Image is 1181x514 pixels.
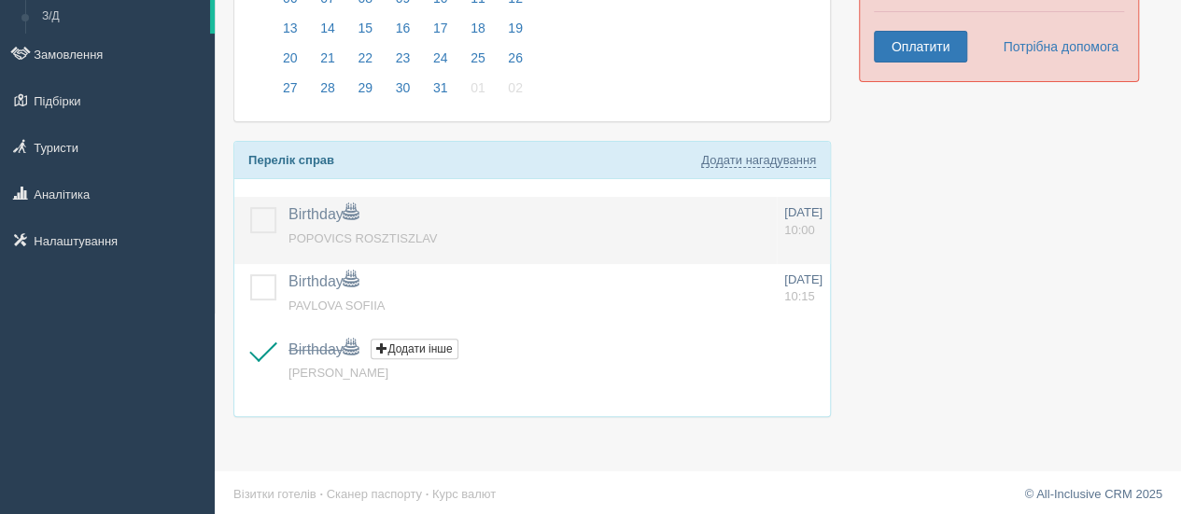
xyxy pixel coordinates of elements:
a: Додати нагадування [701,153,816,168]
span: 20 [278,46,302,70]
span: 19 [503,16,527,40]
a: Birthday [288,273,359,289]
a: 21 [310,48,345,77]
span: 22 [353,46,377,70]
span: 23 [391,46,415,70]
span: 21 [316,46,340,70]
span: [DATE] [784,272,822,286]
span: 10:15 [784,289,815,303]
a: 31 [423,77,458,107]
a: 15 [347,18,383,48]
span: 25 [466,46,490,70]
a: 30 [386,77,421,107]
span: 29 [353,76,377,100]
a: Birthday [288,206,359,222]
a: 24 [423,48,458,77]
span: [DATE] [784,205,822,219]
a: 13 [273,18,308,48]
span: 18 [466,16,490,40]
a: Візитки готелів [233,487,316,501]
a: Birthday [288,341,359,357]
span: 16 [391,16,415,40]
a: [DATE] 10:00 [784,204,822,239]
a: Курс валют [432,487,496,501]
a: [PERSON_NAME] [288,366,388,380]
a: 17 [423,18,458,48]
button: Додати інше [371,339,457,359]
a: 26 [498,48,528,77]
a: 23 [386,48,421,77]
span: · [319,487,323,501]
a: 20 [273,48,308,77]
a: 29 [347,77,383,107]
a: Потрібна допомога [991,31,1119,63]
a: 28 [310,77,345,107]
a: Сканер паспорту [327,487,422,501]
a: 14 [310,18,345,48]
a: © All-Inclusive CRM 2025 [1024,487,1162,501]
span: 24 [429,46,453,70]
a: 18 [460,18,496,48]
span: 13 [278,16,302,40]
a: 02 [498,77,528,107]
a: 16 [386,18,421,48]
span: 14 [316,16,340,40]
span: 17 [429,16,453,40]
span: 26 [503,46,527,70]
span: 30 [391,76,415,100]
span: 10:00 [784,223,815,237]
a: 25 [460,48,496,77]
span: 28 [316,76,340,100]
span: 02 [503,76,527,100]
span: 01 [466,76,490,100]
span: 15 [353,16,377,40]
span: 31 [429,76,453,100]
a: Оплатити [874,31,967,63]
a: 19 [498,18,528,48]
a: POPOVICS ROSZTISZLAV [288,231,437,245]
a: 01 [460,77,496,107]
b: Перелік справ [248,153,334,167]
a: [DATE] 10:15 [784,271,822,306]
a: PAVLOVA SOFIIA [288,299,385,313]
span: · [426,487,429,501]
span: 27 [278,76,302,100]
a: 27 [273,77,308,107]
a: 22 [347,48,383,77]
